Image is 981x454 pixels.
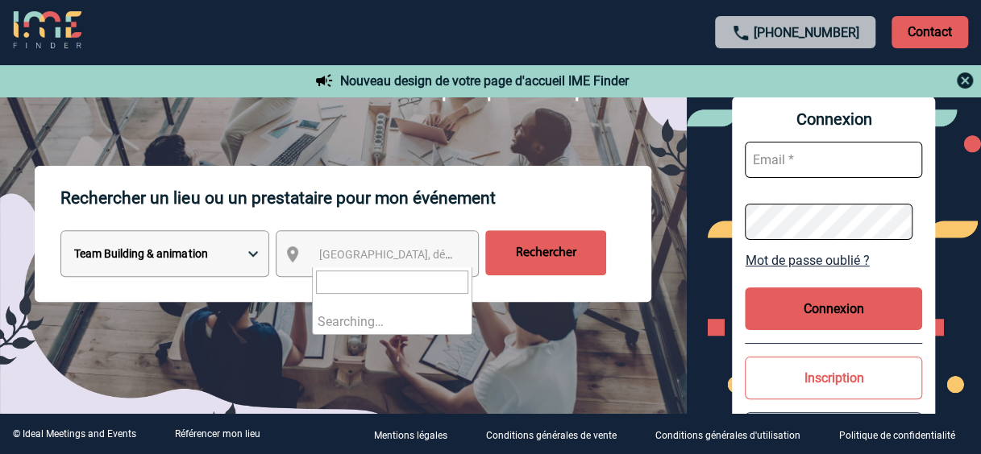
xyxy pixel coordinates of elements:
a: Conditions générales de vente [473,427,642,442]
span: [GEOGRAPHIC_DATA], département, région... [318,248,542,261]
img: call-24-px.png [731,23,750,43]
button: Connexion [745,287,922,330]
a: Politique de confidentialité [826,427,981,442]
p: Conditions générales de vente [486,430,617,441]
button: Inscription [745,357,922,399]
p: Contact [892,16,968,48]
a: Référencer mon lieu [175,428,260,440]
p: Mentions légales [374,430,447,441]
input: Rechercher [485,230,606,275]
p: Politique de confidentialité [839,430,955,441]
input: Email * [745,142,922,178]
div: © Ideal Meetings and Events [13,428,136,440]
a: [PHONE_NUMBER] [754,25,859,40]
a: Conditions générales d'utilisation [642,427,826,442]
p: Rechercher un lieu ou un prestataire pour mon événement [60,166,651,230]
a: Mot de passe oublié ? [745,253,922,268]
li: Searching… [313,309,472,334]
a: Mentions légales [361,427,473,442]
p: Conditions générales d'utilisation [655,430,800,441]
span: Connexion [745,109,922,129]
